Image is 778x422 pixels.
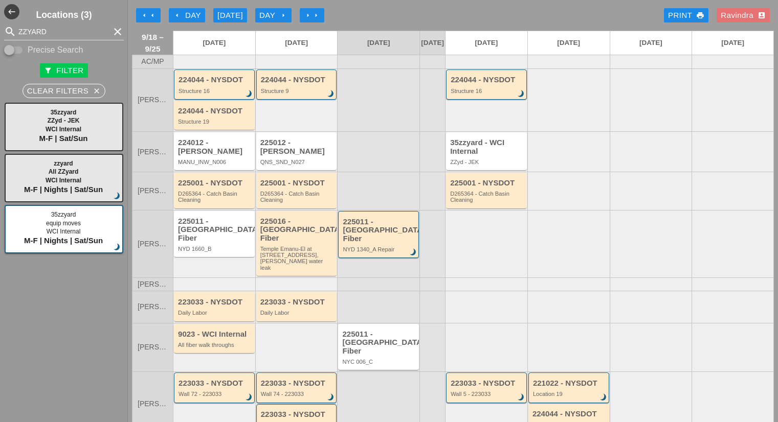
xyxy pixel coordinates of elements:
button: Ravindra [717,8,770,22]
div: Structure 16 [179,88,252,94]
i: arrow_left [148,11,157,19]
button: Move Ahead 1 Week [300,8,324,22]
div: NYC 006_C [342,359,416,365]
div: All fiber walk throughs [178,342,252,348]
div: D265364 - Catch Basin Cleaning [450,191,524,203]
div: Wall 74 - 223033 [261,391,334,397]
div: Wall 5 - 223033 [451,391,524,397]
div: Ravindra [721,10,766,21]
div: 225011 - [GEOGRAPHIC_DATA] Fiber [342,330,416,356]
a: [DATE] [692,31,773,55]
a: [DATE] [256,31,338,55]
i: west [4,4,19,19]
a: [DATE] [610,31,692,55]
div: Daily Labor [260,310,335,316]
span: M-F | Sat/Sun [39,134,87,143]
i: brightness_3 [326,392,337,403]
span: [PERSON_NAME] [138,303,168,311]
div: [DATE] [217,10,243,21]
div: D265364 - Catch Basin Cleaning [260,191,335,203]
div: NYD 1660_B [178,246,252,252]
i: brightness_3 [243,392,255,403]
div: D265364 - Catch Basin Cleaning [178,191,252,203]
a: [DATE] [173,31,255,55]
span: [PERSON_NAME] [138,280,168,288]
div: Structure 9 [261,88,334,94]
i: arrow_left [173,11,181,19]
div: 224044 - NYSDOT [178,107,252,115]
input: Search [18,24,109,40]
div: 225012 - [PERSON_NAME] [260,138,335,155]
i: account_box [758,11,766,19]
div: 223033 - NYSDOT [178,298,252,307]
i: arrow_right [279,11,287,19]
div: Day [173,10,201,21]
i: brightness_3 [112,242,123,253]
span: [PERSON_NAME] [138,240,168,248]
i: arrow_left [140,11,148,19]
div: Clear Filters [27,85,101,97]
div: 224044 - NYSDOT [261,76,334,84]
span: [PERSON_NAME] [138,148,168,156]
button: Clear Filters [23,84,106,98]
i: brightness_3 [326,88,337,100]
div: 224012 - [PERSON_NAME] [178,138,252,155]
div: QNS_SND_N027 [260,159,335,165]
div: 225016 - [GEOGRAPHIC_DATA] Fiber [260,217,335,243]
button: Day [255,8,292,22]
i: clear [112,26,124,38]
i: search [4,26,16,38]
span: AC/MP [141,58,164,65]
div: 35zzyard - WCI Internal [450,138,524,155]
div: 224044 - NYSDOT [451,76,524,84]
div: 224044 - NYSDOT [532,410,607,418]
div: Wall 72 - 223033 [179,391,252,397]
div: NYD 1340_A Repair [343,246,416,252]
div: 225001 - NYSDOT [450,179,524,187]
div: 225011 - [GEOGRAPHIC_DATA] Fiber [343,218,416,243]
button: Day [169,8,205,22]
div: 225001 - NYSDOT [260,179,335,187]
div: 223033 - NYSDOT [451,379,524,388]
i: arrow_right [304,11,312,19]
span: WCI Internal [47,228,81,235]
a: [DATE] [446,31,527,55]
span: [PERSON_NAME] [138,187,168,195]
span: M-F | Nights | Sat/Sun [24,236,103,245]
button: Shrink Sidebar [4,4,19,19]
div: 9023 - WCI Internal [178,330,252,339]
div: 223033 - NYSDOT [260,298,335,307]
a: [DATE] [420,31,445,55]
div: MANU_INW_N006 [178,159,252,165]
div: Filter [44,65,83,77]
i: brightness_3 [598,392,609,403]
span: All ZZyard [49,168,79,175]
div: 225011 - [GEOGRAPHIC_DATA] Fiber [178,217,252,243]
span: 35zzyard [51,109,77,116]
span: WCI Internal [46,126,81,133]
i: brightness_3 [516,88,527,100]
label: Precise Search [28,45,83,55]
a: [DATE] [338,31,419,55]
div: 223033 - NYSDOT [261,379,334,388]
i: arrow_right [312,11,320,19]
span: [PERSON_NAME] [138,343,168,351]
div: 221022 - NYSDOT [533,379,606,388]
div: Print [668,10,704,21]
i: brightness_3 [408,247,419,258]
div: 225001 - NYSDOT [178,179,252,187]
span: 9/18 – 9/25 [138,31,168,55]
button: Filter [40,63,87,78]
span: 35zzyard [51,211,76,218]
div: Enable Precise search to match search terms exactly. [4,44,124,56]
span: ZZyd - JEK [48,117,80,124]
span: [PERSON_NAME] [138,400,168,408]
div: Day [259,10,287,21]
div: Structure 19 [178,119,252,125]
div: ZZyd - JEK [450,159,524,165]
div: 223033 - NYSDOT [179,379,252,388]
div: 223033 - NYSDOT [261,410,334,419]
span: [PERSON_NAME] [138,96,168,104]
div: Temple Emanu-El at 1 E 65th Str, NYC, POE water leak [260,246,335,271]
span: equip moves [46,220,81,227]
